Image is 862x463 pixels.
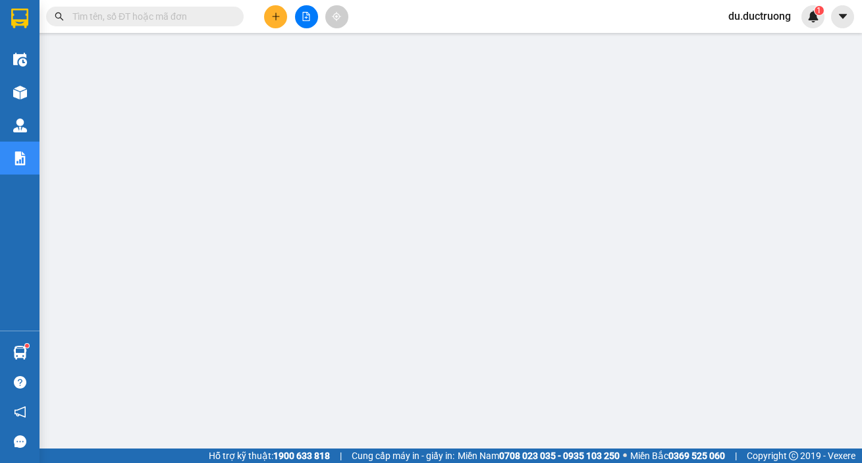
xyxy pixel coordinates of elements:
[72,9,228,24] input: Tìm tên, số ĐT hoặc mã đơn
[13,346,27,360] img: warehouse-icon
[352,449,454,463] span: Cung cấp máy in - giấy in:
[11,9,28,28] img: logo-vxr
[25,344,29,348] sup: 1
[837,11,849,22] span: caret-down
[14,376,26,389] span: question-circle
[14,406,26,418] span: notification
[264,5,287,28] button: plus
[499,450,620,461] strong: 0708 023 035 - 0935 103 250
[14,435,26,448] span: message
[295,5,318,28] button: file-add
[271,12,281,21] span: plus
[630,449,725,463] span: Miền Bắc
[13,151,27,165] img: solution-icon
[718,8,801,24] span: du.ductruong
[273,450,330,461] strong: 1900 633 818
[325,5,348,28] button: aim
[302,12,311,21] span: file-add
[623,453,627,458] span: ⚪️
[817,6,821,15] span: 1
[13,53,27,67] img: warehouse-icon
[458,449,620,463] span: Miền Nam
[815,6,824,15] sup: 1
[735,449,737,463] span: |
[831,5,854,28] button: caret-down
[332,12,341,21] span: aim
[668,450,725,461] strong: 0369 525 060
[209,449,330,463] span: Hỗ trợ kỹ thuật:
[340,449,342,463] span: |
[13,119,27,132] img: warehouse-icon
[807,11,819,22] img: icon-new-feature
[55,12,64,21] span: search
[13,86,27,99] img: warehouse-icon
[789,451,798,460] span: copyright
